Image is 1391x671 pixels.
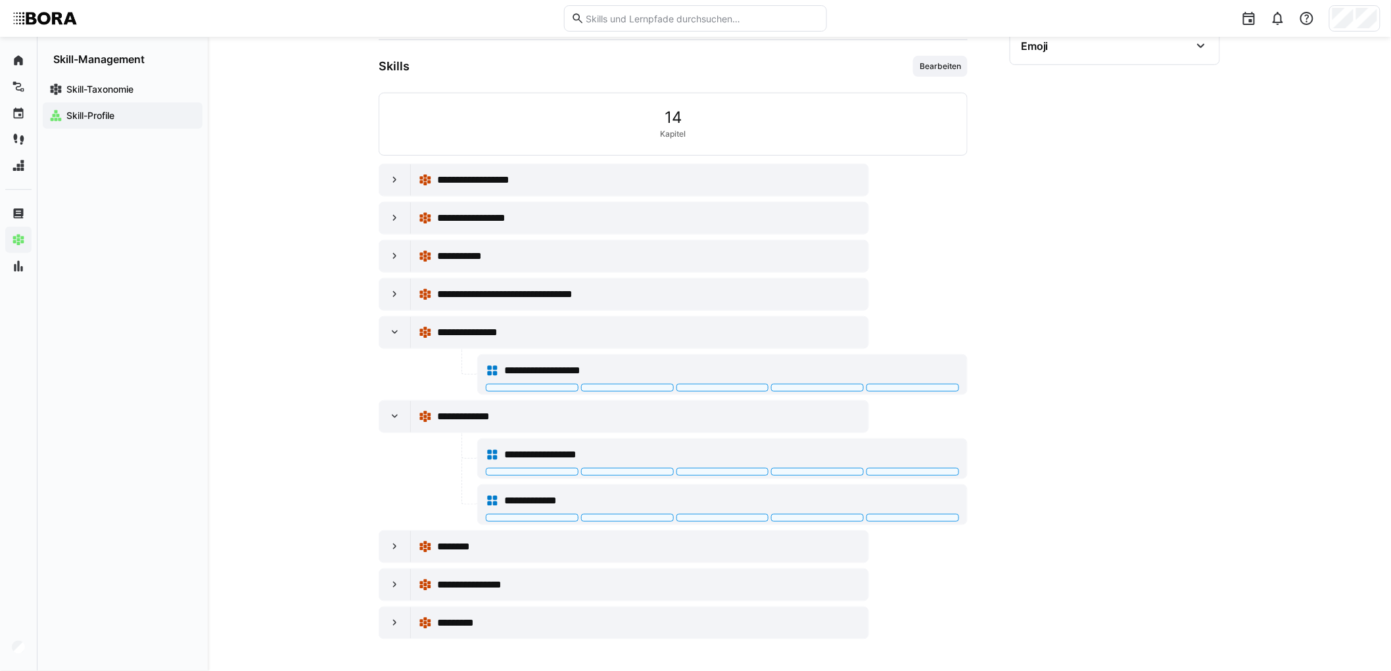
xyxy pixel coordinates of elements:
h3: Skills [379,59,410,74]
div: Emoji [1021,39,1049,53]
button: Bearbeiten [913,56,968,77]
span: 14 [665,109,682,126]
span: Kapitel [661,129,686,139]
span: Bearbeiten [918,61,962,72]
input: Skills und Lernpfade durchsuchen… [584,12,820,24]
